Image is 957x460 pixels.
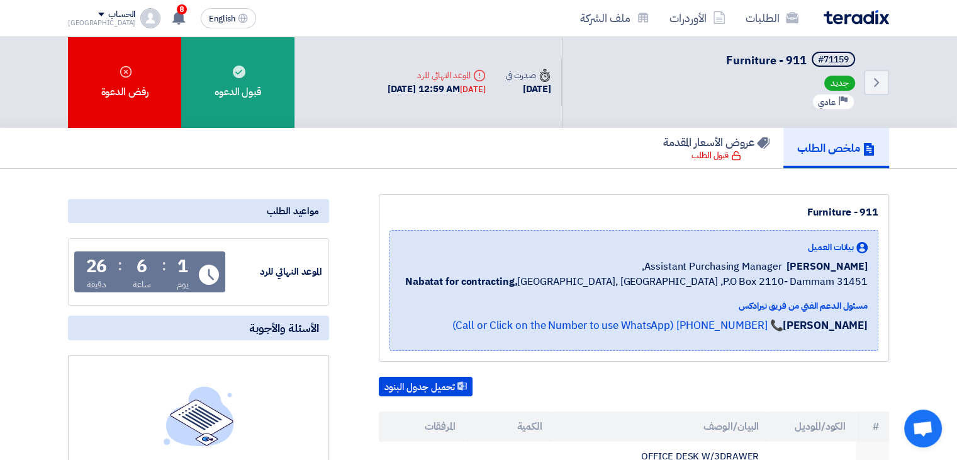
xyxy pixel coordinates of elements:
span: عادي [818,96,836,108]
div: [DATE] 12:59 AM [388,82,486,96]
div: [GEOGRAPHIC_DATA] [68,20,135,26]
div: : [118,254,122,277]
div: مواعيد الطلب [68,199,329,223]
h5: عروض الأسعار المقدمة [663,135,770,149]
div: رفض الدعوة [68,37,181,128]
a: ملخص الطلب [783,128,889,168]
div: دقيقة [87,278,106,291]
div: الموعد النهائي للرد [388,69,486,82]
span: [GEOGRAPHIC_DATA], [GEOGRAPHIC_DATA] ,P.O Box 2110- Dammam 31451 [405,274,868,289]
img: empty_state_list.svg [164,386,234,446]
img: Teradix logo [824,10,889,25]
div: [DATE] [506,82,551,96]
div: 26 [86,258,108,275]
div: صدرت في [506,69,551,82]
div: يوم [177,278,189,291]
a: دردشة مفتوحة [904,410,942,447]
span: 8 [177,4,187,14]
div: ساعة [133,278,151,291]
div: الحساب [108,9,135,20]
span: Assistant Purchasing Manager, [642,259,781,274]
th: المرفقات [379,411,466,442]
b: Nabatat for contracting, [405,274,518,289]
a: ملف الشركة [570,3,659,33]
div: [DATE] [460,83,485,96]
a: 📞 [PHONE_NUMBER] (Call or Click on the Number to use WhatsApp) [452,318,783,333]
th: # [856,411,889,442]
a: الأوردرات [659,3,736,33]
span: الأسئلة والأجوبة [249,321,319,335]
h5: Furniture - 911 [726,52,858,69]
div: قبول الطلب [691,149,741,162]
div: قبول الدعوه [181,37,294,128]
span: [PERSON_NAME] [786,259,868,274]
span: English [209,14,235,23]
h5: ملخص الطلب [797,141,875,155]
a: عروض الأسعار المقدمة قبول الطلب [649,128,783,168]
span: بيانات العميل [808,241,854,254]
span: Furniture - 911 [726,52,807,69]
div: 6 [137,258,147,275]
th: البيان/الوصف [552,411,770,442]
div: Furniture - 911 [389,205,878,220]
span: جديد [824,76,855,91]
button: تحميل جدول البنود [379,377,473,397]
div: : [162,254,166,277]
img: profile_test.png [140,8,160,28]
th: الكمية [466,411,552,442]
div: مسئول الدعم الفني من فريق تيرادكس [405,299,868,313]
div: الموعد النهائي للرد [228,265,322,279]
button: English [201,8,256,28]
strong: [PERSON_NAME] [783,318,868,333]
div: 1 [177,258,188,275]
div: #71159 [818,55,849,64]
a: الطلبات [736,3,809,33]
th: الكود/الموديل [769,411,856,442]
